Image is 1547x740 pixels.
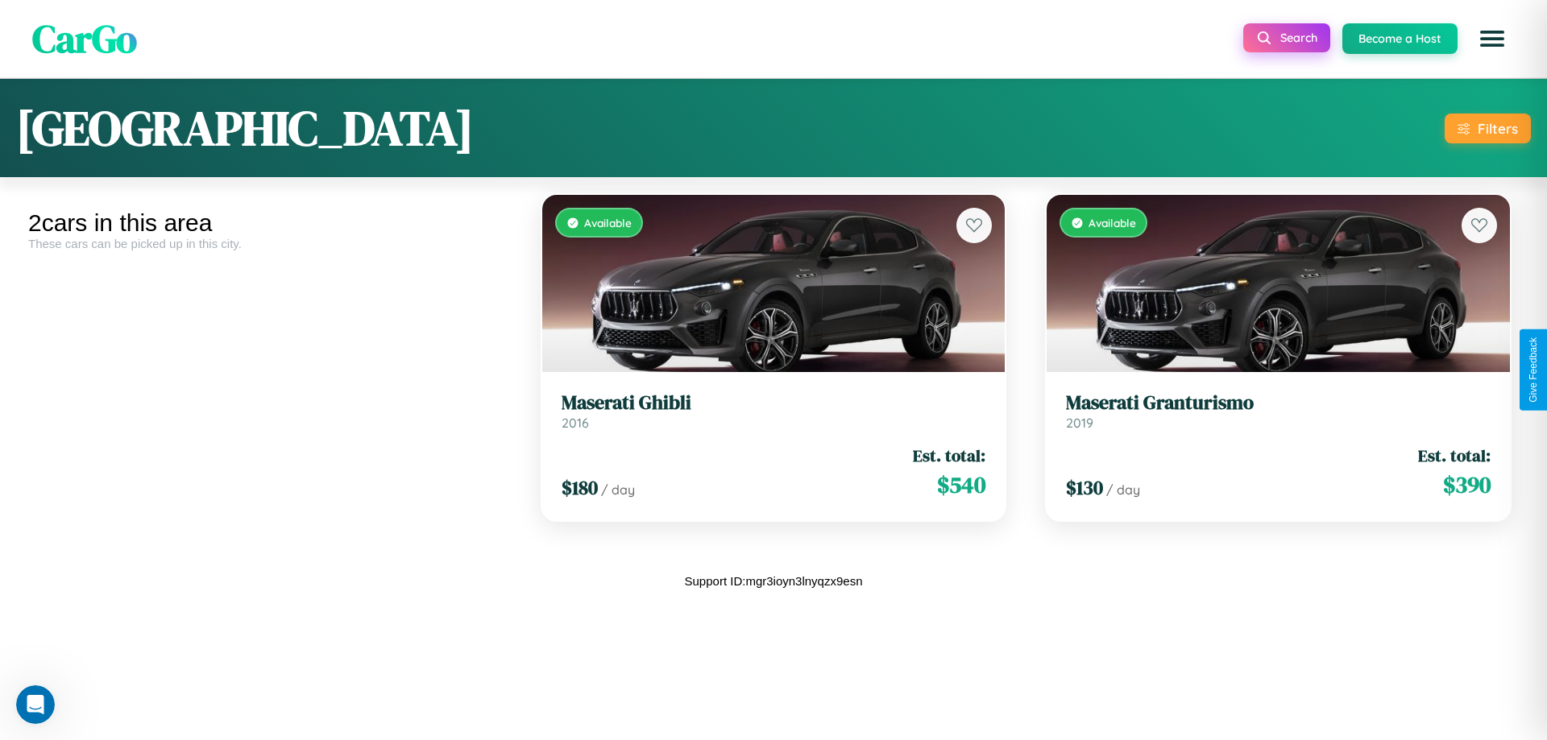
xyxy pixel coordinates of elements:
span: CarGo [32,12,137,65]
span: $ 180 [562,474,598,501]
span: Search [1280,31,1317,45]
button: Open menu [1470,16,1515,61]
span: $ 130 [1066,474,1103,501]
button: Become a Host [1342,23,1458,54]
div: Filters [1478,120,1518,137]
span: Available [584,216,632,229]
span: / day [1106,482,1140,498]
div: Give Feedback [1528,337,1539,403]
iframe: Intercom live chat [16,685,55,724]
span: Available [1089,216,1136,229]
a: Maserati Granturismo2019 [1066,391,1491,431]
span: $ 390 [1443,469,1491,501]
h1: [GEOGRAPHIC_DATA] [16,95,474,161]
h3: Maserati Granturismo [1066,391,1491,415]
span: $ 540 [937,469,985,501]
span: 2016 [562,415,589,431]
a: Maserati Ghibli2016 [562,391,986,431]
span: Est. total: [913,444,985,467]
span: / day [601,482,635,498]
div: These cars can be picked up in this city. [28,237,509,250]
span: Est. total: [1418,444,1491,467]
button: Filters [1445,114,1531,143]
div: 2 cars in this area [28,209,509,237]
h3: Maserati Ghibli [562,391,986,415]
p: Support ID: mgr3ioyn3lnyqzx9esn [685,570,863,592]
button: Search [1243,23,1330,52]
span: 2019 [1066,415,1093,431]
